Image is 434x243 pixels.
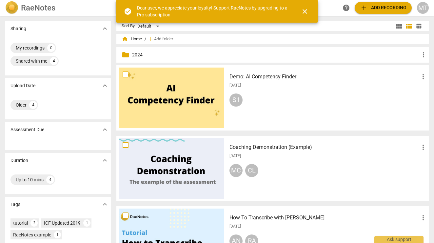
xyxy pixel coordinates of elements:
[132,51,420,58] p: 2024
[50,57,58,65] div: 4
[10,82,35,89] p: Upload Date
[137,12,170,17] a: Pro subscription
[16,102,27,108] div: Older
[342,4,350,12] span: help
[10,157,28,164] p: Duration
[229,143,419,151] h3: Coaching Demonstration (Example)
[10,201,20,208] p: Tags
[122,36,128,42] span: home
[229,153,241,159] span: [DATE]
[16,58,47,64] div: Shared with me
[47,44,55,52] div: 0
[122,36,142,42] span: Home
[416,23,422,29] span: table_chart
[100,81,110,91] button: Show more
[10,25,26,32] p: Sharing
[5,1,110,14] a: LogoRaeNotes
[154,37,173,42] span: Add folder
[101,82,109,90] span: expand_more
[54,231,61,238] div: 1
[404,21,414,31] button: List view
[340,2,352,14] a: Help
[229,83,241,88] span: [DATE]
[417,2,429,14] button: MT
[13,232,51,238] div: RaeNotes example
[101,126,109,133] span: expand_more
[360,4,368,12] span: add
[229,224,241,229] span: [DATE]
[245,164,258,177] div: CL
[100,155,110,165] button: Show more
[355,2,412,14] button: Upload
[301,8,309,15] span: close
[100,199,110,209] button: Show more
[83,219,90,227] div: 1
[10,126,44,133] p: Assessment Due
[145,37,146,42] span: /
[405,22,413,30] span: view_list
[229,73,419,81] h3: Demo: AI Competency Finder
[137,5,289,18] div: Dear user, we appreciate your loyalty! Support RaeNotes by upgrading to a
[100,125,110,134] button: Show more
[419,214,427,222] span: more_vert
[101,25,109,32] span: expand_more
[13,220,28,226] div: tutorial
[46,176,54,184] div: 4
[16,45,45,51] div: My recordings
[30,219,38,227] div: 2
[229,93,243,107] div: S1
[419,73,427,81] span: more_vert
[119,138,426,199] a: Coaching Demonstration (Example)[DATE]MCCL
[395,22,403,30] span: view_module
[119,68,426,128] a: Demo: AI Competency Finder[DATE]S1
[420,51,427,59] span: more_vert
[229,214,419,222] h3: How To Transcribe with RaeNotes
[414,21,424,31] button: Table view
[394,21,404,31] button: Tile view
[29,101,37,109] div: 4
[124,8,132,15] span: check_circle
[44,220,81,226] div: ICF Updated 2019
[21,3,55,12] h2: RaeNotes
[122,24,135,29] div: Sort By
[419,143,427,151] span: more_vert
[101,200,109,208] span: expand_more
[148,36,154,42] span: add
[122,51,129,59] span: folder
[297,4,313,19] button: Close
[101,156,109,164] span: expand_more
[100,24,110,33] button: Show more
[137,21,162,31] div: Default
[16,176,44,183] div: Up to 10 mins
[5,1,18,14] img: Logo
[229,164,243,177] div: MC
[360,4,406,12] span: Add recording
[374,236,424,243] div: Ask support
